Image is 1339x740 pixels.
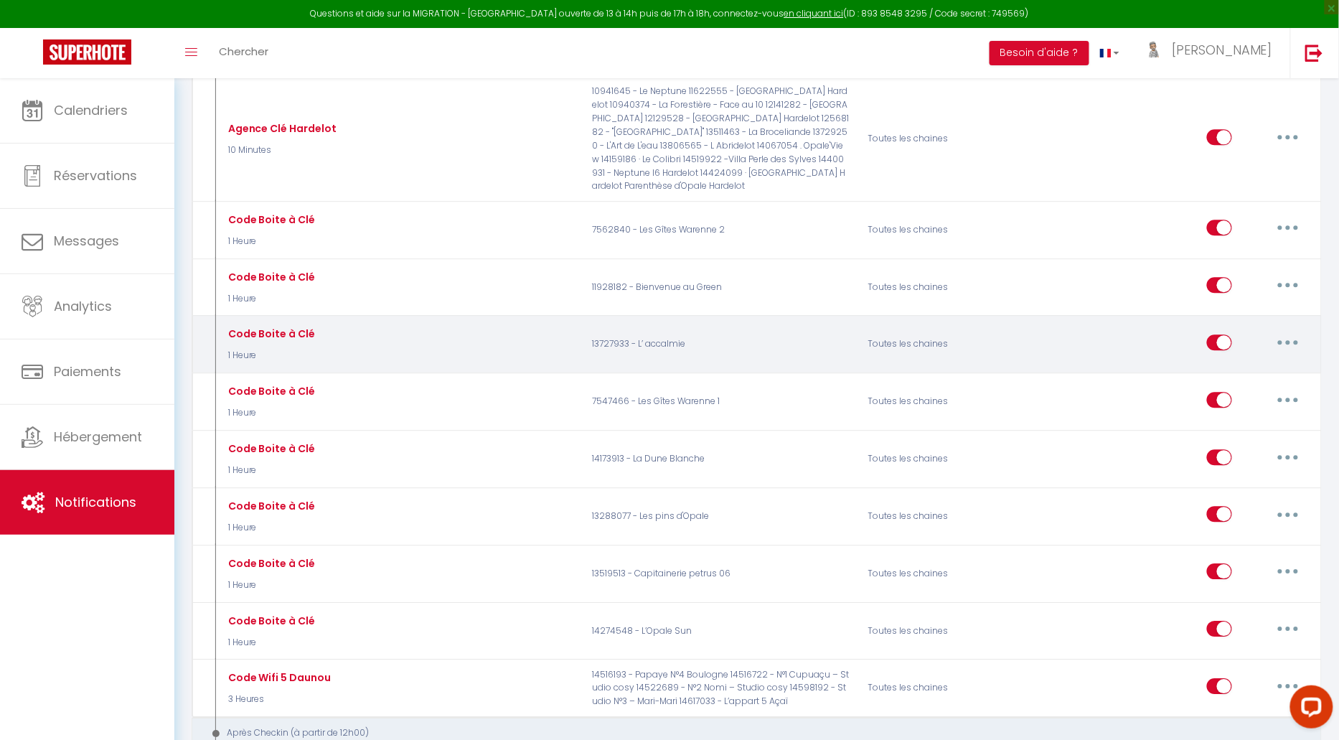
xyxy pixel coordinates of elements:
[225,556,316,571] div: Code Boite à Clé
[583,610,858,652] p: 14274548 - L’Opale Sun
[583,209,858,250] p: 7562840 - Les Gîtes Warenne 2
[583,439,858,480] p: 14173913 - La Dune Blanche
[858,324,1042,365] div: Toutes les chaines
[225,498,316,514] div: Code Boite à Clé
[583,553,858,594] p: 13519513 - Capitainerie petrus 06
[858,668,1042,709] div: Toutes les chaines
[225,521,316,535] p: 1 Heure
[54,428,142,446] span: Hébergement
[1279,680,1339,740] iframe: LiveChat chat widget
[219,44,268,59] span: Chercher
[225,235,316,248] p: 1 Heure
[858,381,1042,423] div: Toutes les chaines
[208,28,279,78] a: Chercher
[225,441,316,456] div: Code Boite à Clé
[583,266,858,308] p: 11928182 - Bienvenue au Green
[1172,41,1272,59] span: [PERSON_NAME]
[225,383,316,399] div: Code Boite à Clé
[54,167,137,184] span: Réservations
[225,212,316,228] div: Code Boite à Clé
[43,39,131,65] img: Super Booking
[1305,44,1323,62] img: logout
[54,232,119,250] span: Messages
[583,668,858,709] p: 14516193 - Papaye N°4 Boulogne 14516722 - N°1 Cupuaçu – Studio cosy 14522689 - N°2 Nomi – Studio ...
[225,693,332,706] p: 3 Heures
[225,121,337,136] div: Agence Clé Hardelot
[858,553,1042,594] div: Toutes les chaines
[54,101,128,119] span: Calendriers
[858,266,1042,308] div: Toutes les chaines
[225,144,337,157] p: 10 Minutes
[54,297,112,315] span: Analytics
[225,326,316,342] div: Code Boite à Clé
[55,493,136,511] span: Notifications
[858,610,1042,652] div: Toutes les chaines
[858,209,1042,250] div: Toutes les chaines
[858,495,1042,537] div: Toutes les chaines
[784,7,844,19] a: en cliquant ici
[225,670,332,685] div: Code Wifi 5 Daunou
[205,726,1287,740] div: Après Checkin (à partir de 12h00)
[225,406,316,420] p: 1 Heure
[225,349,316,362] p: 1 Heure
[583,324,858,365] p: 13727933 - L’ accalmie
[225,292,316,306] p: 1 Heure
[54,362,121,380] span: Paiements
[858,439,1042,480] div: Toutes les chaines
[583,381,858,423] p: 7547466 - Les Gîtes Warenne 1
[225,613,316,629] div: Code Boite à Clé
[1141,41,1162,60] img: ...
[225,269,316,285] div: Code Boite à Clé
[225,579,316,592] p: 1 Heure
[583,495,858,537] p: 13288077 - Les pins d'Opale
[225,636,316,650] p: 1 Heure
[583,85,858,193] p: 10941645 - Le Neptune 11622555 - [GEOGRAPHIC_DATA] Hardelot 10940374 - La Forestière - Face au 10...
[858,85,1042,193] div: Toutes les chaines
[225,464,316,477] p: 1 Heure
[1130,28,1290,78] a: ... [PERSON_NAME]
[990,41,1089,65] button: Besoin d'aide ?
